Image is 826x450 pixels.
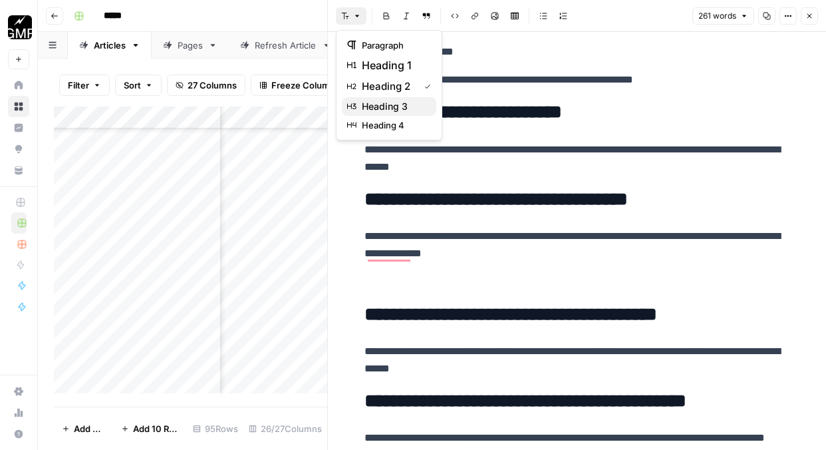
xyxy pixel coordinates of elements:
a: Opportunities [8,138,29,160]
a: Articles [68,32,152,59]
button: Add Row [54,418,113,439]
span: paragraph [362,39,426,52]
button: Sort [115,75,162,96]
button: Freeze Columns [251,75,348,96]
a: Refresh Article [229,32,343,59]
a: Settings [8,381,29,402]
button: Help + Support [8,423,29,445]
button: Filter [59,75,110,96]
a: Your Data [8,160,29,181]
div: 26/27 Columns [243,418,327,439]
span: heading 1 [362,57,426,73]
img: Growth Marketing Pro Logo [8,15,32,39]
span: Filter [68,79,89,92]
button: 27 Columns [167,75,245,96]
a: Browse [8,96,29,117]
span: 27 Columns [188,79,237,92]
span: heading 2 [362,79,414,95]
div: Refresh Article [255,39,317,52]
button: Workspace: Growth Marketing Pro [8,11,29,44]
div: 95 Rows [188,418,243,439]
span: Sort [124,79,141,92]
span: heading 4 [362,118,426,132]
span: Add Row [74,422,105,435]
a: Insights [8,117,29,138]
span: heading 3 [362,100,426,113]
span: Add 10 Rows [133,422,180,435]
button: Add 10 Rows [113,418,188,439]
div: Pages [178,39,203,52]
span: 261 words [698,10,736,22]
a: Usage [8,402,29,423]
span: Freeze Columns [271,79,340,92]
button: 261 words [692,7,754,25]
div: Articles [94,39,126,52]
a: Home [8,75,29,96]
a: Pages [152,32,229,59]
